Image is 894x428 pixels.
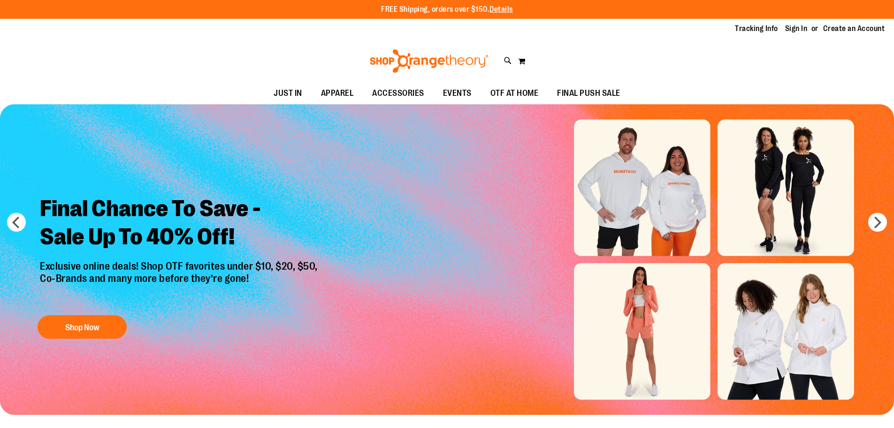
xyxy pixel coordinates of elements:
img: Shop Orangetheory [368,49,490,73]
button: prev [7,213,26,232]
a: ACCESSORIES [363,83,434,104]
span: FINAL PUSH SALE [557,83,620,104]
a: Tracking Info [735,23,778,34]
span: JUST IN [274,83,302,104]
a: APPAREL [312,83,363,104]
span: ACCESSORIES [372,83,424,104]
a: EVENTS [434,83,481,104]
p: Exclusive online deals! Shop OTF favorites under $10, $20, $50, Co-Brands and many more before th... [33,260,327,306]
span: OTF AT HOME [490,83,539,104]
a: OTF AT HOME [481,83,548,104]
a: Sign In [785,23,808,34]
a: Create an Account [823,23,885,34]
span: APPAREL [321,83,354,104]
span: EVENTS [443,83,472,104]
button: Shop Now [38,315,127,339]
p: FREE Shipping, orders over $150. [381,4,513,15]
a: FINAL PUSH SALE [548,83,630,104]
a: Details [489,5,513,14]
a: JUST IN [264,83,312,104]
button: next [868,213,887,232]
h2: Final Chance To Save - Sale Up To 40% Off! [33,187,327,260]
a: Final Chance To Save -Sale Up To 40% Off! Exclusive online deals! Shop OTF favorites under $10, $... [33,187,327,344]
